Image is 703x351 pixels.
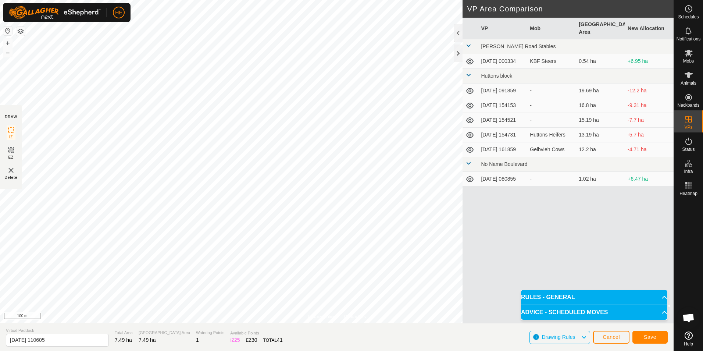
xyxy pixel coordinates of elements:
[530,57,573,65] div: KBF Steers
[576,18,625,39] th: [GEOGRAPHIC_DATA] Area
[3,39,12,47] button: +
[678,307,700,329] div: Open chat
[251,337,257,343] span: 30
[576,84,625,98] td: 19.69 ha
[6,327,109,334] span: Virtual Paddock
[625,98,674,113] td: -9.31 ha
[530,175,573,183] div: -
[576,54,625,69] td: 0.54 ha
[632,331,668,344] button: Save
[478,18,527,39] th: VP
[677,37,700,41] span: Notifications
[576,172,625,187] td: 1.02 ha
[530,146,573,153] div: Gelbvieh Cows
[481,161,527,167] span: No Name Boulevard
[521,305,667,320] p-accordion-header: ADVICE - SCHEDULED MOVES
[115,9,122,17] span: HE
[521,309,608,315] span: ADVICE - SCHEDULED MOVES
[542,334,575,340] span: Drawing Rules
[478,54,527,69] td: [DATE] 000334
[478,84,527,98] td: [DATE] 091859
[139,337,156,343] span: 7.49 ha
[684,125,692,130] span: VPs
[527,18,576,39] th: Mob
[625,54,674,69] td: +6.95 ha
[576,113,625,128] td: 15.19 ha
[478,113,527,128] td: [DATE] 154521
[576,142,625,157] td: 12.2 ha
[674,329,703,349] a: Help
[308,313,335,320] a: Privacy Policy
[115,337,132,343] span: 7.49 ha
[16,27,25,36] button: Map Layers
[576,98,625,113] td: 16.8 ha
[678,15,699,19] span: Schedules
[246,336,257,344] div: EZ
[5,175,18,180] span: Delete
[230,330,282,336] span: Available Points
[521,290,667,305] p-accordion-header: RULES - GENERAL
[234,337,240,343] span: 25
[478,142,527,157] td: [DATE] 161859
[681,81,696,85] span: Animals
[625,172,674,187] td: +6.47 ha
[625,84,674,98] td: -12.2 ha
[7,166,15,175] img: VP
[230,336,240,344] div: IZ
[625,113,674,128] td: -7.7 ha
[677,103,699,107] span: Neckbands
[625,142,674,157] td: -4.71 ha
[139,330,190,336] span: [GEOGRAPHIC_DATA] Area
[8,155,14,160] span: EZ
[3,48,12,57] button: –
[682,147,695,152] span: Status
[683,59,694,63] span: Mobs
[684,169,693,174] span: Infra
[684,342,693,346] span: Help
[467,4,674,13] h2: VP Area Comparison
[521,294,575,300] span: RULES - GENERAL
[576,128,625,142] td: 13.19 ha
[481,73,512,79] span: Huttons block
[679,191,697,196] span: Heatmap
[530,102,573,109] div: -
[9,134,13,140] span: IZ
[3,26,12,35] button: Reset Map
[344,313,366,320] a: Contact Us
[478,172,527,187] td: [DATE] 080855
[530,87,573,95] div: -
[625,18,674,39] th: New Allocation
[196,337,199,343] span: 1
[263,336,283,344] div: TOTAL
[115,330,133,336] span: Total Area
[5,114,17,120] div: DRAW
[9,6,101,19] img: Gallagher Logo
[530,116,573,124] div: -
[625,128,674,142] td: -5.7 ha
[644,334,656,340] span: Save
[478,98,527,113] td: [DATE] 154153
[603,334,620,340] span: Cancel
[277,337,283,343] span: 41
[478,128,527,142] td: [DATE] 154731
[530,131,573,139] div: Huttons Heifers
[196,330,224,336] span: Watering Points
[593,331,629,344] button: Cancel
[481,43,556,49] span: [PERSON_NAME] Road Stables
